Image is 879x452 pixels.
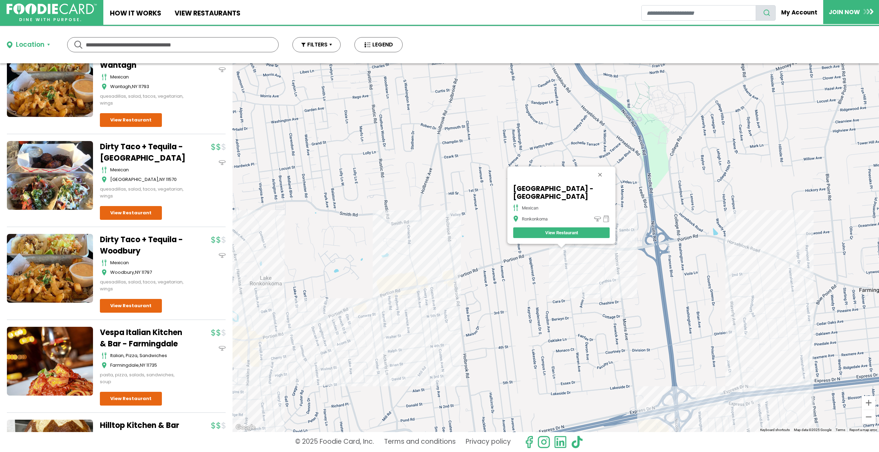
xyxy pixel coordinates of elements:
[794,428,831,432] span: Map data ©2025 Google
[102,166,107,173] img: cutlery_icon.svg
[110,352,186,359] div: italian, pizza, sandwiches
[140,362,145,368] span: NY
[142,269,152,276] span: 11797
[110,269,186,276] div: ,
[219,345,226,352] img: dinein_icon.svg
[513,185,610,201] h5: [GEOGRAPHIC_DATA] - [GEOGRAPHIC_DATA]
[100,392,162,406] a: View Restaurant
[384,435,456,449] a: Terms and conditions
[110,83,131,90] span: Wantagh
[100,372,186,385] div: pasta, pizza, salads, sandwiches, soup
[219,66,226,73] img: dinein_icon.svg
[110,362,186,369] div: ,
[354,37,403,52] button: LEGEND
[554,435,567,449] img: linkedin.svg
[7,3,97,22] img: FoodieCard; Eat, Drink, Save, Donate
[16,40,44,50] div: Location
[836,428,845,432] a: Terms
[166,176,177,183] span: 11570
[110,74,186,80] div: mexican
[100,113,162,127] a: View Restaurant
[110,259,186,266] div: mexican
[641,5,756,21] input: restaurant search
[100,141,186,164] a: Dirty Taco + Tequila - [GEOGRAPHIC_DATA]
[100,186,186,199] div: quesadillas, salad, tacos, vegetarian, wings
[102,352,107,359] img: cutlery_icon.svg
[592,166,608,183] button: Close
[159,176,165,183] span: NY
[522,216,548,222] div: Ronkonkoma
[862,410,876,424] button: Zoom out
[513,204,518,211] img: cutlery_icon.png
[102,362,107,369] img: map_icon.svg
[135,269,141,276] span: NY
[523,435,536,449] svg: check us out on facebook
[234,423,257,432] img: Google
[100,206,162,220] a: View Restaurant
[102,83,107,90] img: map_icon.svg
[146,362,157,368] span: 11735
[110,176,186,183] div: ,
[295,435,374,449] p: © 2025 Foodie Card, Inc.
[570,435,583,449] img: tiktok.svg
[466,435,511,449] a: Privacy policy
[110,176,158,183] span: [GEOGRAPHIC_DATA]
[110,362,139,368] span: Farmingdale
[100,93,186,106] div: quesadillas, salad, tacos, vegetarian, wings
[776,5,823,20] a: My Account
[849,428,877,432] a: Report a map error
[100,420,186,431] a: Hilltop Kitchen & Bar
[292,37,341,52] button: FILTERS
[100,234,186,257] a: Dirty Taco + Tequila - Woodbury
[513,215,518,222] img: map_icon.png
[138,83,149,90] span: 11793
[102,269,107,276] img: map_icon.svg
[110,83,186,90] div: ,
[219,252,226,259] img: dinein_icon.svg
[219,159,226,166] img: dinein_icon.svg
[102,74,107,80] img: cutlery_icon.svg
[760,428,790,432] button: Keyboard shortcuts
[100,279,186,292] div: quesadillas, salad, tacos, vegetarian, wings
[100,299,162,313] a: View Restaurant
[7,40,50,50] button: Location
[234,423,257,432] a: Open this area in Google Maps (opens a new window)
[603,215,610,222] img: pickup_icon.png
[132,83,137,90] span: NY
[522,205,538,211] div: mexican
[110,166,186,173] div: mexican
[102,259,107,266] img: cutlery_icon.svg
[594,215,601,222] img: dinein_icon.png
[100,327,186,349] a: Vespa Italian Kitchen & Bar - Farmingdale
[110,269,134,276] span: Woodbury
[862,396,876,410] button: Zoom in
[756,5,776,21] button: search
[513,227,610,238] a: View Restaurant
[102,176,107,183] img: map_icon.svg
